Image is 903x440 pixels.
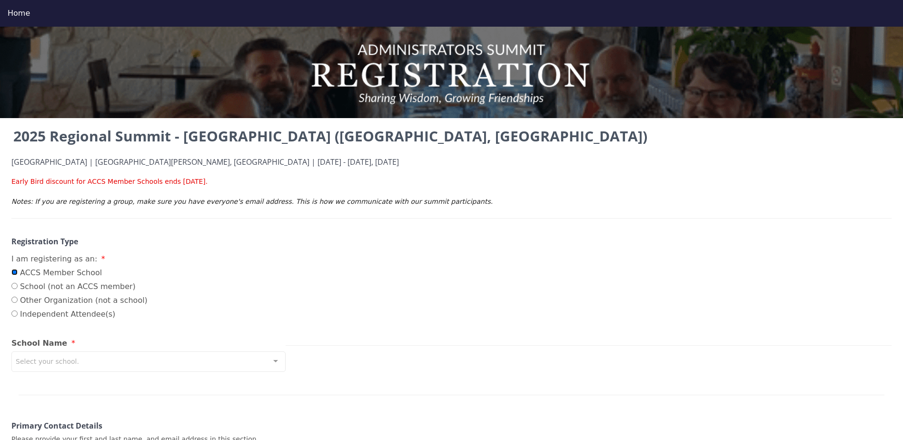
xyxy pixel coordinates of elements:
div: Home [8,8,895,19]
input: Independent Attendee(s) [11,310,18,317]
span: Select your school. [16,356,79,367]
span: I am registering as an: [11,254,97,263]
label: ACCS Member School [11,267,148,279]
h2: 2025 Regional Summit - [GEOGRAPHIC_DATA] ([GEOGRAPHIC_DATA], [GEOGRAPHIC_DATA]) [11,126,892,147]
label: School (not an ACCS member) [11,281,148,292]
label: Other Organization (not a school) [11,295,148,306]
h4: [GEOGRAPHIC_DATA] | [GEOGRAPHIC_DATA][PERSON_NAME], [GEOGRAPHIC_DATA] | [DATE] - [DATE], [DATE] [11,158,892,167]
label: Independent Attendee(s) [11,309,148,320]
em: Notes: If you are registering a group, make sure you have everyone's email address. This is how w... [11,198,493,205]
strong: Primary Contact Details [11,420,102,431]
input: School (not an ACCS member) [11,283,18,289]
span: Early Bird discount for ACCS Member Schools ends [DATE]. [11,178,208,185]
input: Other Organization (not a school) [11,297,18,303]
strong: Registration Type [11,236,78,247]
span: School Name [11,339,67,348]
input: ACCS Member School [11,269,18,275]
